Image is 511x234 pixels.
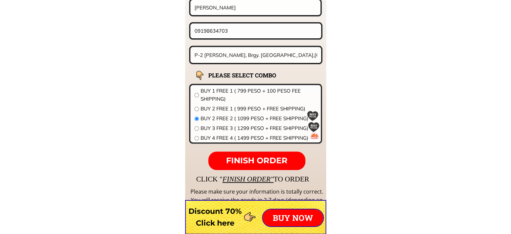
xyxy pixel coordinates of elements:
span: BUY 2 FREE 2 ( 1099 PESO + FREE SHIPPING) [201,114,317,123]
p: BUY NOW [263,209,323,226]
span: BUY 4 FREE 4 ( 1499 PESO + FREE SHIPPING) [201,134,317,142]
span: FINISH ORDER [226,156,288,165]
div: Please make sure your information is totally correct. You will receive the goods in 2-7 days (dep... [189,188,324,213]
div: CLICK " TO ORDER [196,173,505,185]
span: BUY 3 FREE 3 ( 1299 PESO + FREE SHIPPING) [201,124,317,132]
input: Address [193,47,319,63]
span: FINISH ORDER" [222,175,273,183]
span: BUY 2 FREE 1 ( 999 PESO + FREE SHIPPING) [201,105,317,113]
input: Phone number [193,24,319,38]
h3: Discount 70% Click here [185,205,245,229]
span: BUY 1 FREE 1 ( 799 PESO + 100 PESO FEE SHIPPING) [201,87,317,103]
h2: PLEASE SELECT COMBO [208,71,293,80]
